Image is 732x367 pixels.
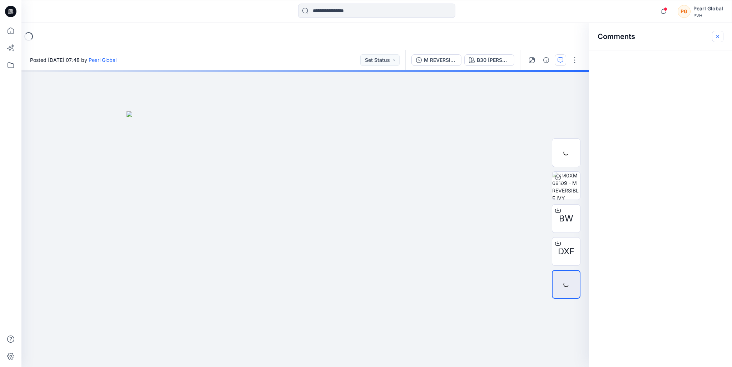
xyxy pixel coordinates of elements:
[552,172,580,200] img: XM0XM08109 - M REVERSIBLE IVY JACKET-PROTO V01 B30 GREY HEATHER
[540,54,552,66] button: Details
[411,54,461,66] button: M REVERSIBLE IVY JACKET
[598,32,635,41] h2: Comments
[30,56,117,64] span: Posted [DATE] 07:48 by
[559,212,573,225] span: BW
[127,111,484,367] img: eyJhbGciOiJIUzI1NiIsImtpZCI6IjAiLCJzbHQiOiJzZXMiLCJ0eXAiOiJKV1QifQ.eyJkYXRhIjp7InR5cGUiOiJzdG9yYW...
[693,13,723,18] div: PVH
[89,57,117,63] a: Pearl Global
[424,56,457,64] div: M REVERSIBLE IVY JACKET
[693,4,723,13] div: Pearl Global
[464,54,514,66] button: B30 [PERSON_NAME]
[678,5,691,18] div: PG
[558,245,574,258] span: DXF
[477,56,510,64] div: B30 [PERSON_NAME]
